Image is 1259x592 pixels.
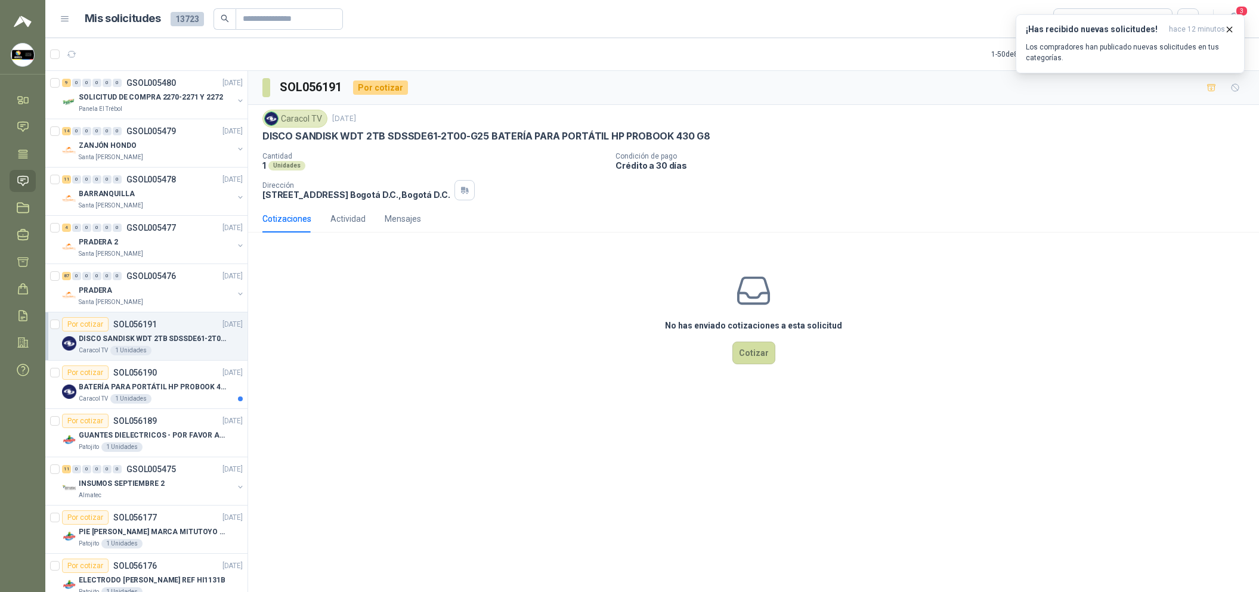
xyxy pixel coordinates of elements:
div: 9 [62,79,71,87]
a: 11 0 0 0 0 0 GSOL005475[DATE] Company LogoINSUMOS SEPTIEMBRE 2Almatec [62,462,245,500]
div: Actividad [330,212,366,225]
p: ELECTRODO [PERSON_NAME] REF HI1131B [79,575,225,586]
img: Company Logo [62,385,76,399]
div: 1 Unidades [110,394,151,404]
div: Por cotizar [62,365,109,380]
p: Condición de pago [615,152,1254,160]
div: 0 [82,79,91,87]
div: 0 [103,127,112,135]
p: Santa [PERSON_NAME] [79,201,143,210]
div: 0 [103,79,112,87]
div: 0 [82,224,91,232]
img: Company Logo [62,143,76,157]
p: GSOL005478 [126,175,176,184]
div: Caracol TV [262,110,327,128]
p: SOL056177 [113,513,157,522]
div: 1 Unidades [101,539,143,548]
div: 87 [62,272,71,280]
div: 14 [62,127,71,135]
p: SOL056176 [113,562,157,570]
div: 0 [72,465,81,473]
a: 14 0 0 0 0 0 GSOL005479[DATE] Company LogoZANJÓN HONDOSanta [PERSON_NAME] [62,124,245,162]
p: [DATE] [222,416,243,427]
p: GSOL005477 [126,224,176,232]
p: [DATE] [222,560,243,572]
p: [DATE] [222,367,243,379]
p: [DATE] [332,113,356,125]
div: 11 [62,175,71,184]
div: Por cotizar [62,559,109,573]
div: 0 [103,272,112,280]
p: [DATE] [222,271,243,282]
p: [DATE] [222,319,243,330]
span: 3 [1235,5,1248,17]
p: GSOL005480 [126,79,176,87]
a: 9 0 0 0 0 0 GSOL005480[DATE] Company LogoSOLICITUD DE COMPRA 2270-2271 Y 2272Panela El Trébol [62,76,245,114]
p: Almatec [79,491,101,500]
button: 3 [1223,8,1245,30]
p: SOL056189 [113,417,157,425]
div: Todas [1061,13,1086,26]
p: Cantidad [262,152,606,160]
p: PRADERA 2 [79,237,118,248]
div: Unidades [268,161,305,171]
div: Mensajes [385,212,421,225]
img: Logo peakr [14,14,32,29]
img: Company Logo [62,578,76,592]
p: [DATE] [222,126,243,137]
div: 0 [82,175,91,184]
p: 1 [262,160,266,171]
p: [DATE] [222,222,243,234]
p: ZANJÓN HONDO [79,140,137,151]
span: 13723 [171,12,204,26]
p: GSOL005475 [126,465,176,473]
h3: ¡Has recibido nuevas solicitudes! [1026,24,1164,35]
div: Cotizaciones [262,212,311,225]
p: [DATE] [222,174,243,185]
div: 1 - 50 de 8000 [991,45,1069,64]
div: 4 [62,224,71,232]
div: Por cotizar [62,510,109,525]
p: Santa [PERSON_NAME] [79,153,143,162]
p: INSUMOS SEPTIEMBRE 2 [79,478,165,489]
p: Crédito a 30 días [615,160,1254,171]
button: Cotizar [732,342,775,364]
div: 0 [113,272,122,280]
a: Por cotizarSOL056191[DATE] Company LogoDISCO SANDISK WDT 2TB SDSSDE61-2T00-G25 BATERÍA PARA PORTÁ... [45,312,248,361]
p: PRADERA [79,285,112,296]
h3: SOL056191 [280,78,344,97]
div: 0 [72,224,81,232]
p: Dirección [262,181,450,190]
span: hace 12 minutos [1169,24,1225,35]
a: Por cotizarSOL056189[DATE] Company LogoGUANTES DIELECTRICOS - POR FAVOR ADJUNTAR SU FICHA TECNICA... [45,409,248,457]
div: 0 [113,465,122,473]
img: Company Logo [62,336,76,351]
p: Patojito [79,539,99,548]
img: Company Logo [62,240,76,254]
p: DISCO SANDISK WDT 2TB SDSSDE61-2T00-G25 BATERÍA PARA PORTÁTIL HP PROBOOK 430 G8 [79,333,227,345]
p: [STREET_ADDRESS] Bogotá D.C. , Bogotá D.C. [262,190,450,200]
a: Por cotizarSOL056190[DATE] Company LogoBATERÍA PARA PORTÁTIL HP PROBOOK 430 G8Caracol TV1 Unidades [45,361,248,409]
p: Panela El Trébol [79,104,122,114]
p: BATERÍA PARA PORTÁTIL HP PROBOOK 430 G8 [79,382,227,393]
p: BARRANQUILLA [79,188,135,200]
div: 0 [92,465,101,473]
img: Company Logo [62,288,76,302]
img: Company Logo [62,529,76,544]
div: 0 [82,127,91,135]
p: Patojito [79,442,99,452]
h1: Mis solicitudes [85,10,161,27]
div: 0 [92,79,101,87]
p: PIE [PERSON_NAME] MARCA MITUTOYO REF [PHONE_NUMBER] [79,526,227,538]
p: SOL056191 [113,320,157,328]
span: search [221,14,229,23]
img: Company Logo [62,481,76,495]
div: Por cotizar [62,317,109,331]
p: Santa [PERSON_NAME] [79,297,143,307]
img: Company Logo [62,191,76,206]
div: 0 [82,465,91,473]
div: 0 [113,79,122,87]
a: 11 0 0 0 0 0 GSOL005478[DATE] Company LogoBARRANQUILLASanta [PERSON_NAME] [62,172,245,210]
div: Por cotizar [62,414,109,428]
div: 0 [113,127,122,135]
